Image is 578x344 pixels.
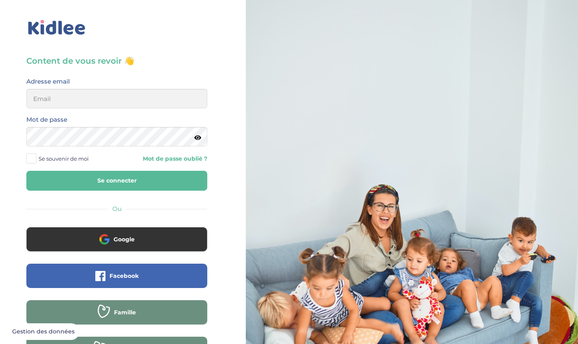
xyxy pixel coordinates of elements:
[39,153,89,164] span: Se souvenir de moi
[26,114,67,125] label: Mot de passe
[26,314,207,322] a: Famille
[7,323,80,340] button: Gestion des données
[95,271,105,281] img: facebook.png
[110,272,139,280] span: Facebook
[26,89,207,108] input: Email
[114,235,135,243] span: Google
[26,76,70,87] label: Adresse email
[26,18,87,37] img: logo_kidlee_bleu
[99,234,110,244] img: google.png
[26,55,207,67] h3: Content de vous revoir 👋
[26,277,207,285] a: Facebook
[26,264,207,288] button: Facebook
[123,155,207,163] a: Mot de passe oublié ?
[26,300,207,325] button: Famille
[112,205,122,213] span: Ou
[26,171,207,191] button: Se connecter
[114,308,136,316] span: Famille
[26,227,207,252] button: Google
[26,241,207,249] a: Google
[12,328,75,335] span: Gestion des données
